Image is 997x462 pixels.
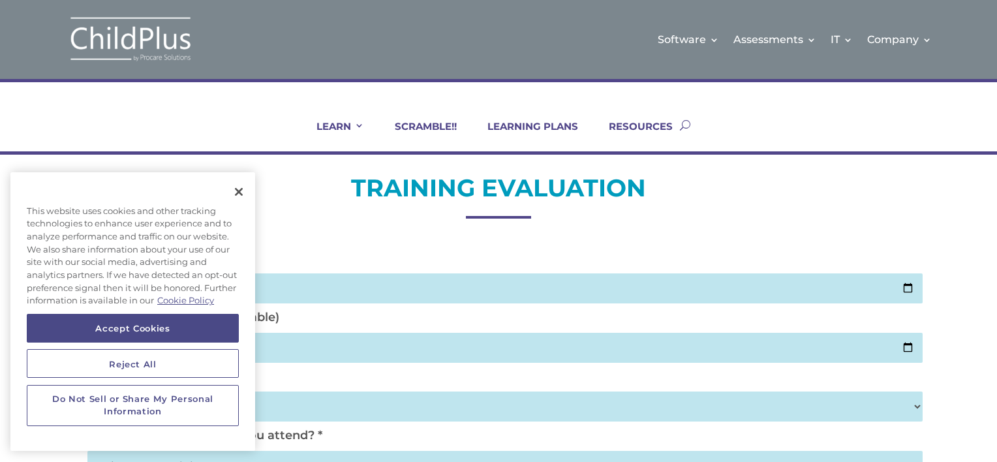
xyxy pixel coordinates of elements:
[81,172,916,210] h2: TRAINING EVALUATION
[10,172,255,452] div: Privacy
[300,120,364,151] a: LEARN
[733,13,816,66] a: Assessments
[471,120,578,151] a: LEARNING PLANS
[867,13,932,66] a: Company
[592,120,673,151] a: RESOURCES
[27,315,239,343] button: Accept Cookies
[224,177,253,206] button: Close
[27,350,239,378] button: Reject All
[831,13,853,66] a: IT
[658,13,719,66] a: Software
[157,296,214,306] a: More information about your privacy, opens in a new tab
[27,385,239,426] button: Do Not Sell or Share My Personal Information
[10,172,255,452] div: Cookie banner
[10,198,255,315] div: This website uses cookies and other tracking technologies to enhance user experience and to analy...
[378,120,457,151] a: SCRAMBLE!!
